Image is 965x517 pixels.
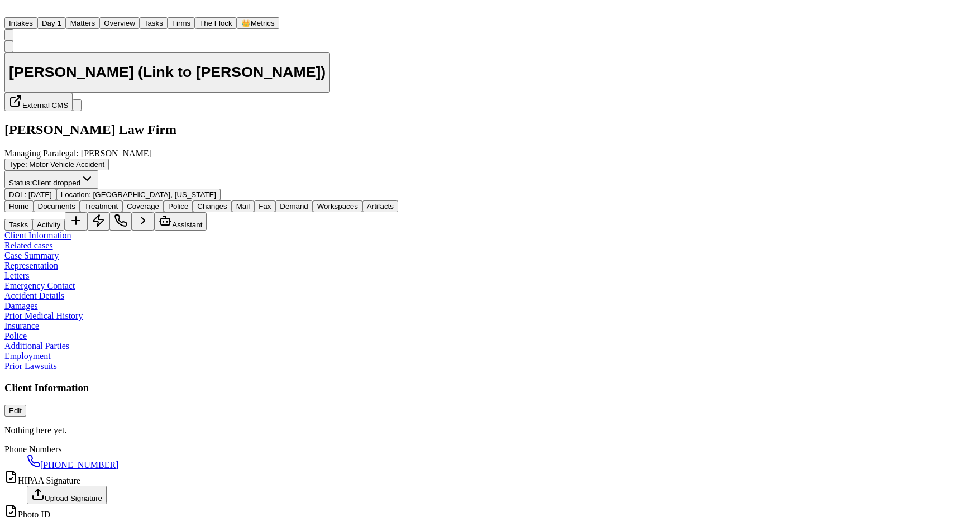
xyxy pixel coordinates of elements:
a: Damages [4,301,38,310]
a: Letters [4,271,29,280]
a: Home [4,7,18,17]
a: Overview [99,18,140,27]
p: Nothing here yet. [4,425,398,435]
span: Artifacts [367,202,394,210]
button: crownMetrics [237,17,279,29]
span: Changes [197,202,227,210]
a: Emergency Contact [4,281,75,290]
span: Workspaces [317,202,358,210]
a: Firms [168,18,195,27]
a: crownMetrics [237,18,279,27]
button: Edit DOL: 2025-09-02 [4,189,56,200]
span: Type : [9,160,27,169]
span: Mail [236,202,250,210]
button: Tasks [4,219,32,231]
a: Case Summary [4,251,59,260]
span: crown [241,19,251,27]
button: Day 1 [37,17,66,29]
button: Upload Signature [27,486,107,504]
a: Call 1 (737) 895-0610 [27,460,118,470]
span: Phone Numbers [4,444,62,454]
span: Assistant [172,221,202,229]
span: External CMS [22,101,68,109]
button: The Flock [195,17,237,29]
button: Tasks [140,17,168,29]
span: Fax [259,202,271,210]
span: Treatment [84,202,118,210]
span: Managing Paralegal: [4,149,79,158]
button: Firms [168,17,195,29]
span: Demand [280,202,308,210]
a: Client Information [4,231,71,240]
a: Police [4,331,27,341]
button: Copy Matter ID [4,41,13,52]
button: Intakes [4,17,37,29]
button: Edit [4,405,26,417]
span: [DATE] [28,190,52,199]
button: Edit matter name [4,52,330,93]
button: Overview [99,17,140,29]
button: Change status from Client dropped [4,170,98,189]
span: Documents [38,202,75,210]
span: [PERSON_NAME] [81,149,152,158]
span: Home [9,202,29,210]
button: Edit Type: Motor Vehicle Accident [4,159,109,170]
button: Edit Location: Austin, Texas [56,189,221,200]
button: Activity [32,219,65,231]
h1: [PERSON_NAME] (Link to [PERSON_NAME]) [9,64,326,81]
span: DOL : [9,190,26,199]
button: External CMS [4,93,73,111]
button: Assistant [154,212,207,231]
span: Location : [61,190,91,199]
a: Matters [66,18,99,27]
a: The Flock [195,18,237,27]
button: Add Task [65,212,87,231]
span: Edit [9,406,22,415]
h3: Client Information [4,382,398,394]
a: Intakes [4,18,37,27]
button: Make a Call [109,212,132,231]
a: Prior Lawsuits [4,361,57,371]
a: Accident Details [4,291,64,300]
a: Related cases [4,241,53,250]
span: Coverage [127,202,159,210]
span: Police [168,202,188,210]
dt: HIPAA Signature [4,470,398,486]
a: Prior Medical History [4,311,83,320]
img: Finch Logo [4,4,18,15]
span: Metrics [251,19,275,27]
a: Additional Parties [4,341,69,351]
span: Status: [9,179,32,187]
span: [GEOGRAPHIC_DATA], [US_STATE] [93,190,216,199]
button: Create Immediate Task [87,212,109,231]
button: Matters [66,17,99,29]
a: Employment [4,351,51,361]
a: Insurance [4,321,39,331]
a: Day 1 [37,18,66,27]
a: Tasks [140,18,168,27]
span: Client dropped [32,179,81,187]
a: Representation [4,261,58,270]
span: Motor Vehicle Accident [29,160,104,169]
h2: [PERSON_NAME] Law Firm [4,122,398,137]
